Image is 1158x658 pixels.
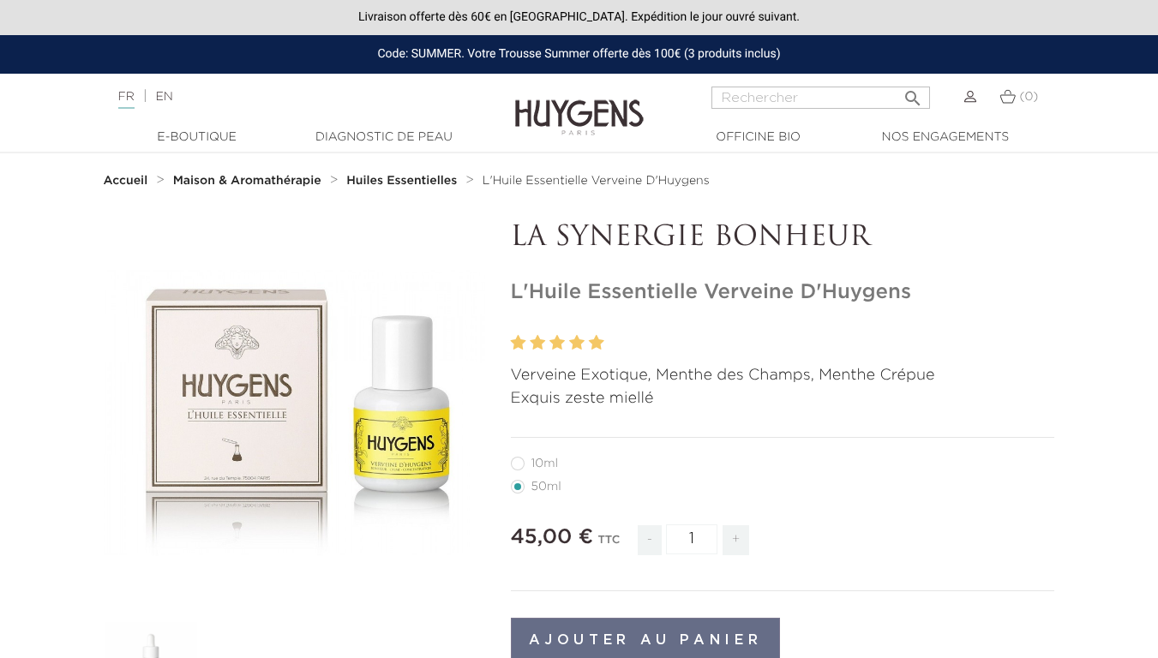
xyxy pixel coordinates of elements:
[897,81,928,105] button: 
[483,174,710,188] a: L'Huile Essentielle Verveine D'Huygens
[118,91,135,109] a: FR
[298,129,470,147] a: Diagnostic de peau
[1019,91,1038,103] span: (0)
[511,457,579,470] label: 10ml
[111,129,283,147] a: E-Boutique
[638,525,662,555] span: -
[597,522,620,568] div: TTC
[673,129,844,147] a: Officine Bio
[511,387,1055,410] p: Exquis zeste miellé
[711,87,930,109] input: Rechercher
[346,174,461,188] a: Huiles Essentielles
[104,174,152,188] a: Accueil
[155,91,172,103] a: EN
[666,524,717,554] input: Quantité
[530,331,545,356] label: 2
[589,331,604,356] label: 5
[723,525,750,555] span: +
[511,527,593,547] span: 45,00 €
[860,129,1031,147] a: Nos engagements
[346,175,457,187] strong: Huiles Essentielles
[483,175,710,187] span: L'Huile Essentielle Verveine D'Huygens
[110,87,470,107] div: |
[173,174,326,188] a: Maison & Aromathérapie
[549,331,565,356] label: 3
[511,364,1055,387] p: Verveine Exotique, Menthe des Champs, Menthe Crépue
[511,280,1055,305] h1: L'Huile Essentielle Verveine D'Huygens
[173,175,321,187] strong: Maison & Aromathérapie
[511,331,526,356] label: 1
[511,480,582,493] label: 50ml
[104,175,148,187] strong: Accueil
[511,222,1055,254] p: LA SYNERGIE BONHEUR
[515,72,644,138] img: Huygens
[903,83,923,104] i: 
[569,331,585,356] label: 4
